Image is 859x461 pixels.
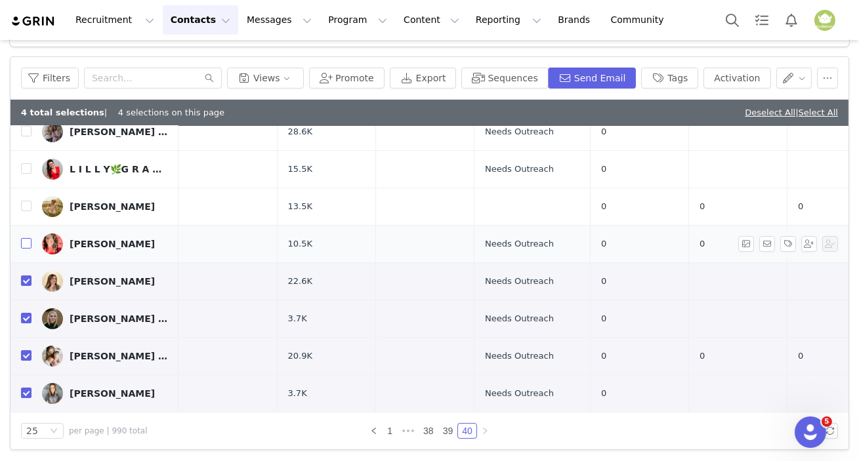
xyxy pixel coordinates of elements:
span: Needs Outreach [485,387,554,400]
a: [PERSON_NAME] | Faith • Motherhood • Wellness [42,308,168,329]
span: Needs Outreach [485,237,554,251]
img: grin logo [10,15,56,28]
span: 3.7K [288,387,307,400]
span: 0 [601,312,606,325]
a: Community [603,5,678,35]
span: Needs Outreach [485,163,554,176]
a: L I L L Y🌿G R A C E [42,159,168,180]
button: Tags [641,68,698,89]
i: icon: search [205,73,214,83]
img: fd0d150d-b3fc-445d-a2cd-930c137fe1ab.jpg [42,383,63,404]
span: | [795,108,838,117]
div: [PERSON_NAME] [70,388,155,399]
div: [PERSON_NAME] [70,239,155,249]
input: Search... [84,68,222,89]
span: 0 [601,387,606,400]
span: 0 [700,200,705,213]
span: 0 [700,350,705,363]
a: [PERSON_NAME] [42,233,168,254]
img: f9339480-c25f-4fa1-9d72-9e7c66e6e69f.jpg [42,271,63,292]
li: 38 [419,423,438,439]
a: 1 [383,424,397,438]
span: 0 [700,237,705,251]
a: [PERSON_NAME] [42,383,168,404]
img: fc4a3167-1fb9-4d08-8b69-4768a607e0f1--s.jpg [42,346,63,367]
a: Select All [799,108,838,117]
span: 10.5K [288,237,312,251]
div: [PERSON_NAME] | Faith • Motherhood • Wellness [70,313,168,324]
div: [PERSON_NAME] 🌿 Finding Peace in Chaos [70,351,168,361]
i: icon: left [370,427,378,435]
span: Needs Outreach [485,275,554,288]
li: Previous 3 Pages [398,423,419,439]
li: 40 [457,423,477,439]
b: 4 total selections [21,108,104,117]
i: icon: down [50,427,58,436]
span: per page | 990 total [69,425,148,437]
div: [PERSON_NAME] [70,276,155,287]
span: Needs Outreach [485,350,554,363]
button: Contacts [163,5,238,35]
span: 3.7K [288,312,307,325]
div: | 4 selections on this page [21,106,224,119]
iframe: Intercom live chat [795,416,826,448]
div: [PERSON_NAME] [70,201,155,212]
a: [PERSON_NAME] [42,196,168,217]
span: 15.5K [288,163,312,176]
a: 40 [458,424,476,438]
img: f22d74b6-e396-4e71-8f0c-226e7e876c62.jpg [42,159,63,180]
button: Filters [21,68,79,89]
span: 0 [601,275,606,288]
img: faa381c6-ad47-43f4-8a0a-2990a1580209.jpg [42,308,63,329]
span: 20.9K [288,350,312,363]
span: 0 [601,163,606,176]
span: 0 [601,237,606,251]
span: Send Email [759,236,780,252]
a: [PERSON_NAME] | Twin Motherhood ✨ [42,121,168,142]
div: L I L L Y🌿G R A C E [70,164,168,174]
span: Needs Outreach [485,125,554,138]
a: 38 [419,424,438,438]
img: f0a6e0a9-400d-4eb0-a49e-c1ddbf7f6ce4.jpg [42,121,63,142]
button: Recruitment [68,5,162,35]
button: Notifications [777,5,806,35]
button: Profile [807,10,849,31]
span: 22.6K [288,275,312,288]
a: [PERSON_NAME] 🌿 Finding Peace in Chaos [42,346,168,367]
a: [PERSON_NAME] [42,271,168,292]
button: Sequences [461,68,548,89]
button: Activation [703,68,770,89]
span: ••• [398,423,419,439]
button: Send Email [548,68,637,89]
li: 39 [438,423,458,439]
a: 39 [439,424,457,438]
img: 71db4a9b-c422-4b77-bb00-02d042611fdb.png [814,10,835,31]
img: f7d025c8-3a90-4e19-9074-97a60f7a7149.jpg [42,233,63,254]
li: Previous Page [366,423,382,439]
button: Search [718,5,747,35]
span: 13.5K [288,200,312,213]
button: Views [227,68,304,89]
span: 0 [601,200,606,213]
a: Brands [550,5,602,35]
span: 0 [601,350,606,363]
a: Deselect All [745,108,795,117]
i: icon: right [481,427,489,435]
button: Content [396,5,467,35]
span: Needs Outreach [485,312,554,325]
span: 0 [601,125,606,138]
span: 28.6K [288,125,312,138]
button: Reporting [468,5,549,35]
li: Next Page [477,423,493,439]
li: 1 [382,423,398,439]
button: Program [320,5,395,35]
div: 25 [26,424,38,438]
a: Tasks [747,5,776,35]
div: [PERSON_NAME] | Twin Motherhood ✨ [70,127,168,137]
button: Messages [239,5,320,35]
img: f7785daa-fe3a-4fa4-8cf4-e8708542b723.jpg [42,196,63,217]
span: 5 [822,416,832,427]
button: Promote [309,68,385,89]
button: Export [390,68,457,89]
